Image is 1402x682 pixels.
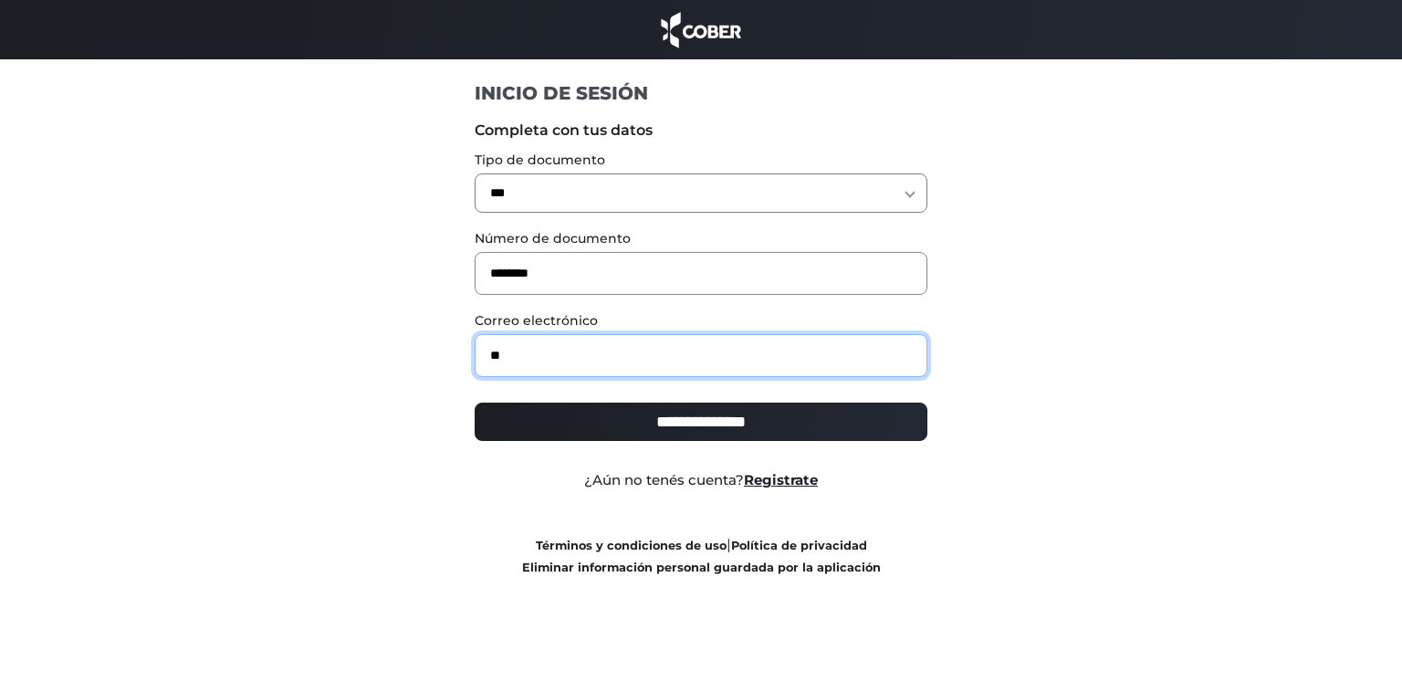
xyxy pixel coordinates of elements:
div: ¿Aún no tenés cuenta? [461,470,942,491]
div: | [461,534,942,578]
a: Términos y condiciones de uso [536,539,727,552]
a: Política de privacidad [731,539,867,552]
label: Tipo de documento [475,151,928,170]
img: cober_marca.png [656,9,746,50]
label: Completa con tus datos [475,120,928,142]
h1: INICIO DE SESIÓN [475,81,928,105]
a: Eliminar información personal guardada por la aplicación [522,561,881,574]
label: Correo electrónico [475,311,928,331]
label: Número de documento [475,229,928,248]
a: Registrate [744,471,818,488]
